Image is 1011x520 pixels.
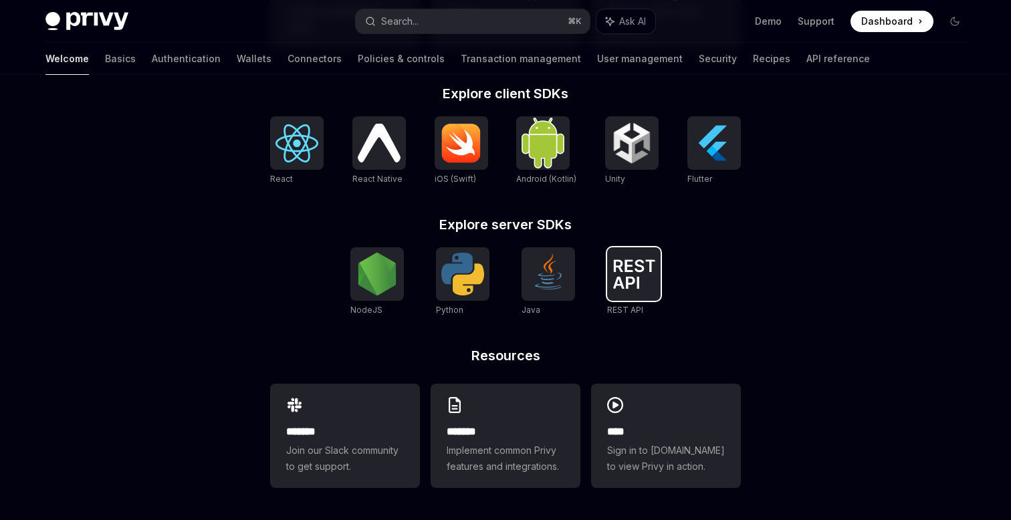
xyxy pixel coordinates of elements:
[270,87,741,100] h2: Explore client SDKs
[522,247,575,317] a: JavaJava
[607,247,661,317] a: REST APIREST API
[237,43,271,75] a: Wallets
[436,247,489,317] a: PythonPython
[358,124,401,162] img: React Native
[286,442,404,475] span: Join our Slack community to get support.
[568,16,582,27] span: ⌘ K
[435,116,488,186] a: iOS (Swift)iOS (Swift)
[612,259,655,289] img: REST API
[356,253,399,295] img: NodeJS
[270,218,741,231] h2: Explore server SDKs
[356,9,590,33] button: Search...⌘K
[610,122,653,164] img: Unity
[288,43,342,75] a: Connectors
[431,384,580,488] a: **** **Implement common Privy features and integrations.
[516,174,576,184] span: Android (Kotlin)
[45,12,128,31] img: dark logo
[687,174,712,184] span: Flutter
[944,11,966,32] button: Toggle dark mode
[605,116,659,186] a: UnityUnity
[381,13,419,29] div: Search...
[619,15,646,28] span: Ask AI
[105,43,136,75] a: Basics
[605,174,625,184] span: Unity
[607,442,725,475] span: Sign in to [DOMAIN_NAME] to view Privy in action.
[806,43,870,75] a: API reference
[270,349,741,362] h2: Resources
[522,305,540,315] span: Java
[350,305,382,315] span: NodeJS
[591,384,741,488] a: ****Sign in to [DOMAIN_NAME] to view Privy in action.
[597,43,683,75] a: User management
[607,305,643,315] span: REST API
[861,15,913,28] span: Dashboard
[270,174,293,184] span: React
[798,15,834,28] a: Support
[527,253,570,295] img: Java
[687,116,741,186] a: FlutterFlutter
[699,43,737,75] a: Security
[352,174,403,184] span: React Native
[358,43,445,75] a: Policies & controls
[270,116,324,186] a: ReactReact
[152,43,221,75] a: Authentication
[352,116,406,186] a: React NativeReact Native
[275,124,318,162] img: React
[447,442,564,475] span: Implement common Privy features and integrations.
[350,247,404,317] a: NodeJSNodeJS
[755,15,782,28] a: Demo
[441,253,484,295] img: Python
[435,174,476,184] span: iOS (Swift)
[851,11,933,32] a: Dashboard
[753,43,790,75] a: Recipes
[270,384,420,488] a: **** **Join our Slack community to get support.
[461,43,581,75] a: Transaction management
[596,9,655,33] button: Ask AI
[45,43,89,75] a: Welcome
[440,123,483,163] img: iOS (Swift)
[522,118,564,168] img: Android (Kotlin)
[516,116,576,186] a: Android (Kotlin)Android (Kotlin)
[693,122,736,164] img: Flutter
[436,305,463,315] span: Python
